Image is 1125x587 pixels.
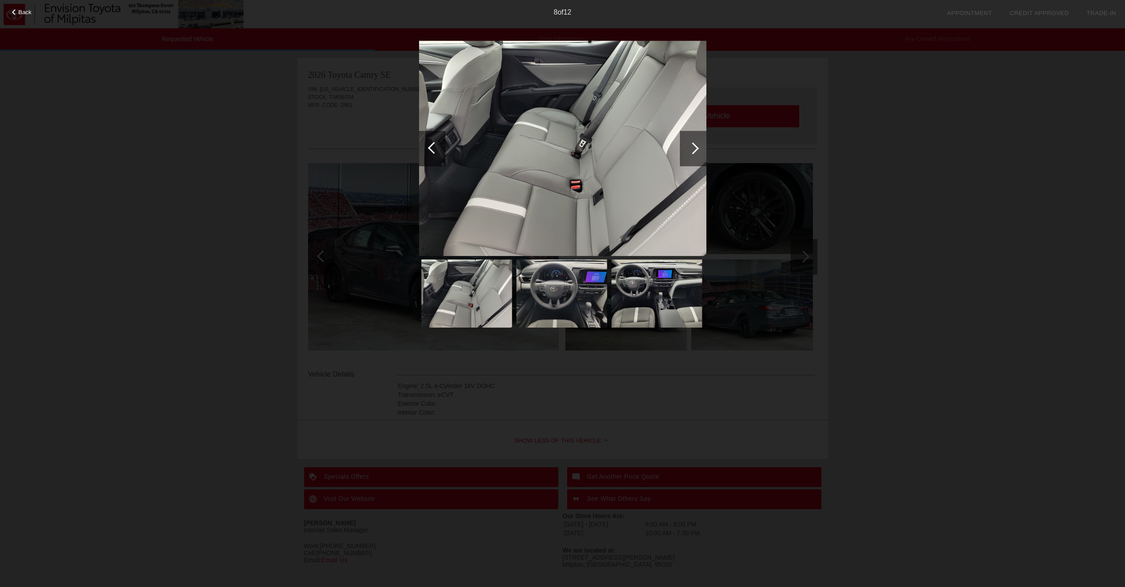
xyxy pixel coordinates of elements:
img: image.aspx [611,259,702,328]
span: Back [19,9,32,15]
a: Appointment [947,10,992,16]
span: 8 [553,8,557,16]
img: image.aspx [516,259,607,328]
span: 12 [564,8,572,16]
a: Credit Approved [1010,10,1069,16]
img: image.aspx [421,259,512,328]
a: Trade-In [1087,10,1116,16]
img: image.aspx [419,41,706,256]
